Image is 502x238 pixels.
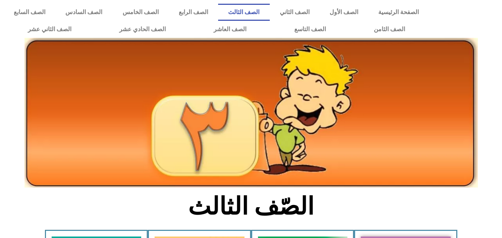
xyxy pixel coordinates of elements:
[55,4,112,21] a: الصف السادس
[169,4,218,21] a: الصف الرابع
[95,21,190,38] a: الصف الحادي عشر
[128,192,374,221] h2: الصّف الثالث
[4,4,55,21] a: الصف السابع
[350,21,429,38] a: الصف الثامن
[270,21,350,38] a: الصف التاسع
[368,4,429,21] a: الصفحة الرئيسية
[4,21,95,38] a: الصف الثاني عشر
[113,4,169,21] a: الصف الخامس
[270,4,320,21] a: الصف الثاني
[190,21,270,38] a: الصف العاشر
[320,4,368,21] a: الصف الأول
[218,4,269,21] a: الصف الثالث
